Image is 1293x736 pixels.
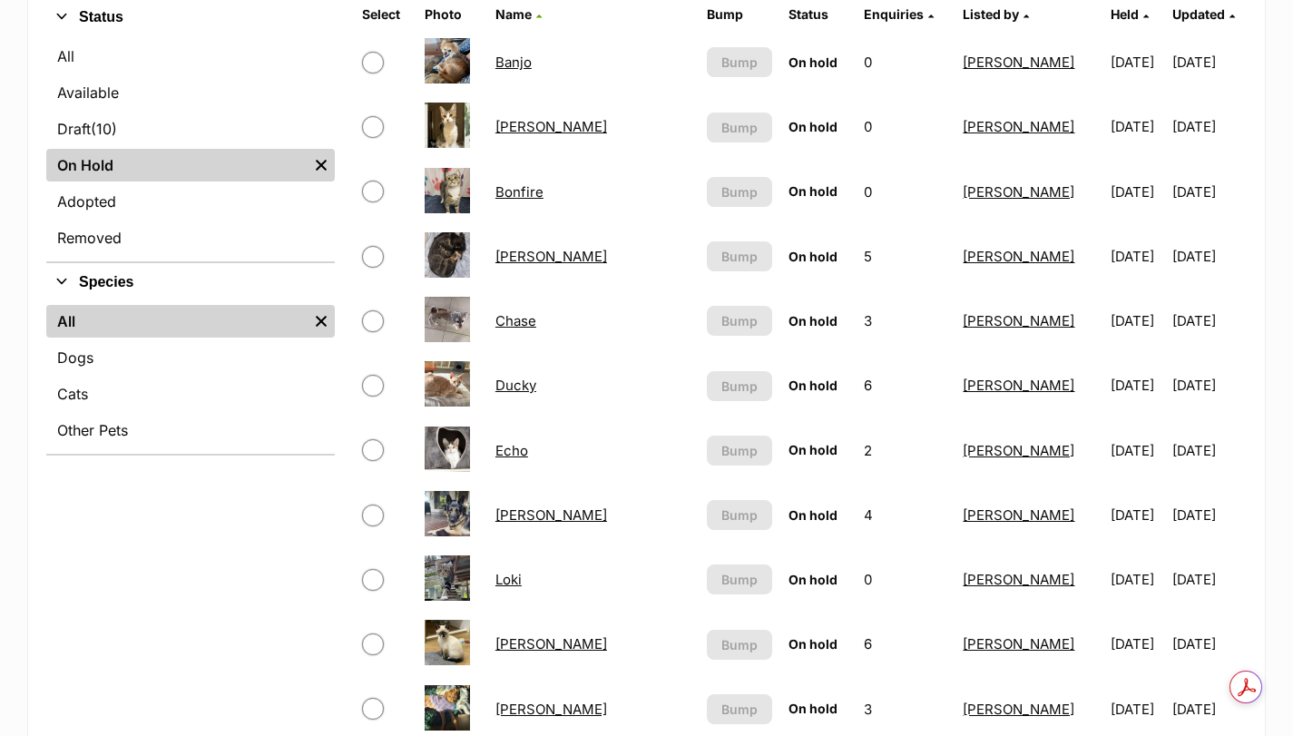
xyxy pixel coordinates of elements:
[1103,289,1171,352] td: [DATE]
[495,6,542,22] a: Name
[1172,484,1245,546] td: [DATE]
[721,441,758,460] span: Bump
[789,183,838,199] span: On hold
[1172,161,1245,223] td: [DATE]
[1172,6,1225,22] span: Updated
[963,183,1074,201] a: [PERSON_NAME]
[721,505,758,525] span: Bump
[46,305,308,338] a: All
[721,570,758,589] span: Bump
[707,436,772,466] button: Bump
[789,701,838,716] span: On hold
[1172,289,1245,352] td: [DATE]
[495,506,607,524] a: [PERSON_NAME]
[789,442,838,457] span: On hold
[46,149,308,182] a: On Hold
[1103,548,1171,611] td: [DATE]
[46,40,335,73] a: All
[864,6,924,22] span: translation missing: en.admin.listings.index.attributes.enquiries
[707,113,772,142] button: Bump
[707,694,772,724] button: Bump
[721,118,758,137] span: Bump
[1172,613,1245,675] td: [DATE]
[495,118,607,135] a: [PERSON_NAME]
[1103,161,1171,223] td: [DATE]
[707,371,772,401] button: Bump
[707,177,772,207] button: Bump
[721,700,758,719] span: Bump
[721,377,758,396] span: Bump
[963,54,1074,71] a: [PERSON_NAME]
[46,270,335,294] button: Species
[789,313,838,329] span: On hold
[857,161,955,223] td: 0
[1172,225,1245,288] td: [DATE]
[707,241,772,271] button: Bump
[46,301,335,454] div: Species
[91,118,117,140] span: (10)
[495,6,532,22] span: Name
[963,312,1074,329] a: [PERSON_NAME]
[46,36,335,261] div: Status
[1103,354,1171,417] td: [DATE]
[495,312,536,329] a: Chase
[789,636,838,652] span: On hold
[46,5,335,29] button: Status
[707,564,772,594] button: Bump
[1172,354,1245,417] td: [DATE]
[308,149,335,182] a: Remove filter
[857,613,955,675] td: 6
[46,76,335,109] a: Available
[857,419,955,482] td: 2
[963,635,1074,653] a: [PERSON_NAME]
[495,442,528,459] a: Echo
[707,630,772,660] button: Bump
[495,183,544,201] a: Bonfire
[963,118,1074,135] a: [PERSON_NAME]
[707,500,772,530] button: Bump
[1103,225,1171,288] td: [DATE]
[721,635,758,654] span: Bump
[495,54,532,71] a: Banjo
[46,378,335,410] a: Cats
[46,185,335,218] a: Adopted
[721,247,758,266] span: Bump
[1172,31,1245,93] td: [DATE]
[789,572,838,587] span: On hold
[1103,613,1171,675] td: [DATE]
[495,635,607,653] a: [PERSON_NAME]
[963,442,1074,459] a: [PERSON_NAME]
[495,701,607,718] a: [PERSON_NAME]
[495,571,522,588] a: Loki
[963,248,1074,265] a: [PERSON_NAME]
[1172,95,1245,158] td: [DATE]
[789,378,838,393] span: On hold
[857,354,955,417] td: 6
[1103,31,1171,93] td: [DATE]
[1111,6,1149,22] a: Held
[1172,6,1235,22] a: Updated
[1103,484,1171,546] td: [DATE]
[857,225,955,288] td: 5
[707,306,772,336] button: Bump
[789,507,838,523] span: On hold
[495,248,607,265] a: [PERSON_NAME]
[857,95,955,158] td: 0
[857,484,955,546] td: 4
[46,113,335,145] a: Draft
[707,47,772,77] button: Bump
[1172,548,1245,611] td: [DATE]
[308,305,335,338] a: Remove filter
[721,182,758,201] span: Bump
[789,249,838,264] span: On hold
[495,377,536,394] a: Ducky
[789,54,838,70] span: On hold
[963,701,1074,718] a: [PERSON_NAME]
[857,289,955,352] td: 3
[864,6,934,22] a: Enquiries
[963,6,1029,22] a: Listed by
[963,506,1074,524] a: [PERSON_NAME]
[721,311,758,330] span: Bump
[789,119,838,134] span: On hold
[857,31,955,93] td: 0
